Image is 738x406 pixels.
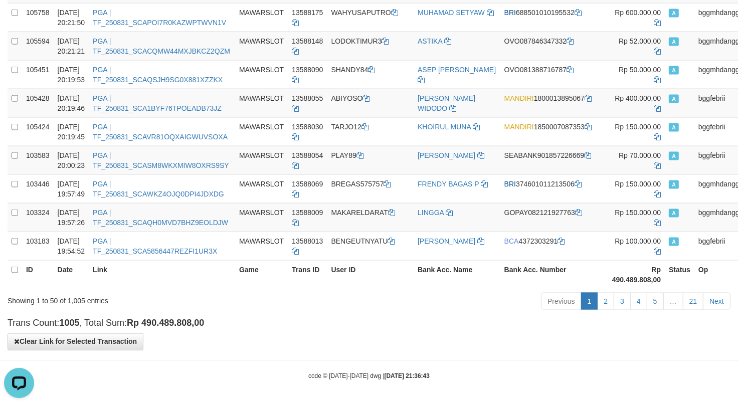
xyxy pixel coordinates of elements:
[327,174,414,203] td: BREGAS575757
[4,4,34,34] button: Open LiveChat chat widget
[22,32,54,60] td: 105594
[504,37,520,45] span: OVO
[504,237,519,245] span: BCA
[22,260,54,289] th: ID
[504,209,528,217] span: GOPAY
[541,293,581,310] a: Previous
[93,237,217,255] a: PGA | TF_250831_SCA5856447REZFI1UR3X
[54,146,89,174] td: [DATE] 20:00:23
[683,293,704,310] a: 21
[418,94,475,112] a: [PERSON_NAME] WIDODO
[235,60,288,89] td: MAWARSLOT
[327,232,414,260] td: BENGEUTNYATU
[327,203,414,232] td: MAKARELDARAT
[93,66,223,84] a: PGA | TF_250831_SCAQSJH9SG0X881XZZKX
[288,60,327,89] td: 13588090
[22,232,54,260] td: 103183
[288,174,327,203] td: 13588069
[235,260,288,289] th: Game
[500,3,608,32] td: 688501010195532
[385,373,430,380] strong: [DATE] 21:36:43
[669,180,679,189] span: Approved - Marked by bggmhdangga
[669,9,679,18] span: Approved - Marked by bggmhdangga
[418,209,444,217] a: LINGGA
[504,66,520,74] span: OVO
[663,293,683,310] a: …
[93,94,222,112] a: PGA | TF_250831_SCA1BYF76TPOEADB73JZ
[235,146,288,174] td: MAWARSLOT
[235,117,288,146] td: MAWARSLOT
[327,89,414,117] td: ABIYOSO
[22,203,54,232] td: 103324
[418,37,442,45] a: ASTIKA
[93,37,230,55] a: PGA | TF_250831_SCACQMW44MXJBKCZ2QZM
[500,117,608,146] td: 1850007087353
[418,123,471,131] a: KHOIRUL MUNA
[8,318,730,328] h4: Trans Count: , Total Sum:
[288,117,327,146] td: 13588030
[54,117,89,146] td: [DATE] 20:19:45
[669,123,679,132] span: Approved - Marked by bggfebrii
[504,151,537,159] span: SEABANK
[93,209,228,227] a: PGA | TF_250831_SCAQH0MVD7BHZ9EOLDJW
[54,260,89,289] th: Date
[59,318,79,328] strong: 1005
[619,37,661,45] span: Rp 52.000,00
[288,232,327,260] td: 13588013
[54,174,89,203] td: [DATE] 19:57:49
[703,293,730,310] a: Next
[615,123,661,131] span: Rp 150.000,00
[235,32,288,60] td: MAWARSLOT
[22,146,54,174] td: 103583
[288,89,327,117] td: 13588055
[327,260,414,289] th: User ID
[500,203,608,232] td: 082121927763
[8,292,300,306] div: Showing 1 to 50 of 1,005 entries
[89,260,235,289] th: Link
[669,209,679,218] span: Approved - Marked by bggmhdangga
[500,232,608,260] td: 4372303291
[630,293,647,310] a: 4
[418,66,496,74] a: ASEP [PERSON_NAME]
[22,3,54,32] td: 105758
[93,9,226,27] a: PGA | TF_250831_SCAPOI7R0KAZWPTWVN1V
[615,237,661,245] span: Rp 100.000,00
[500,174,608,203] td: 374601011213506
[54,32,89,60] td: [DATE] 20:21:21
[504,180,516,188] span: BRI
[327,3,414,32] td: WAHYUSAPUTRO
[308,373,430,380] small: code © [DATE]-[DATE] dwg |
[288,32,327,60] td: 13588148
[288,203,327,232] td: 13588009
[235,89,288,117] td: MAWARSLOT
[418,180,479,188] a: FRENDY BAGAS P
[418,237,475,245] a: [PERSON_NAME]
[615,209,661,217] span: Rp 150.000,00
[500,32,608,60] td: 087846347332
[581,293,598,310] a: 1
[327,60,414,89] td: SHANDY84
[669,38,679,46] span: Approved - Marked by bggmhdangga
[54,203,89,232] td: [DATE] 19:57:26
[22,174,54,203] td: 103446
[235,203,288,232] td: MAWARSLOT
[500,146,608,174] td: 901857226669
[615,9,661,17] span: Rp 600.000,00
[54,60,89,89] td: [DATE] 20:19:53
[22,89,54,117] td: 105428
[500,60,608,89] td: 081388716787
[669,95,679,103] span: Approved - Marked by bggfebrii
[288,260,327,289] th: Trans ID
[288,146,327,174] td: 13588054
[54,232,89,260] td: [DATE] 19:54:52
[615,94,661,102] span: Rp 400.000,00
[500,89,608,117] td: 1800013895067
[418,151,475,159] a: [PERSON_NAME]
[612,266,661,284] strong: Rp 490.489.808,00
[418,9,485,17] a: MUHAMAD SETYAW
[669,152,679,160] span: Approved - Marked by bggfebrii
[597,293,614,310] a: 2
[54,89,89,117] td: [DATE] 20:19:46
[669,238,679,246] span: Approved - Marked by bggfebrii
[8,333,143,350] button: Clear Link for Selected Transaction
